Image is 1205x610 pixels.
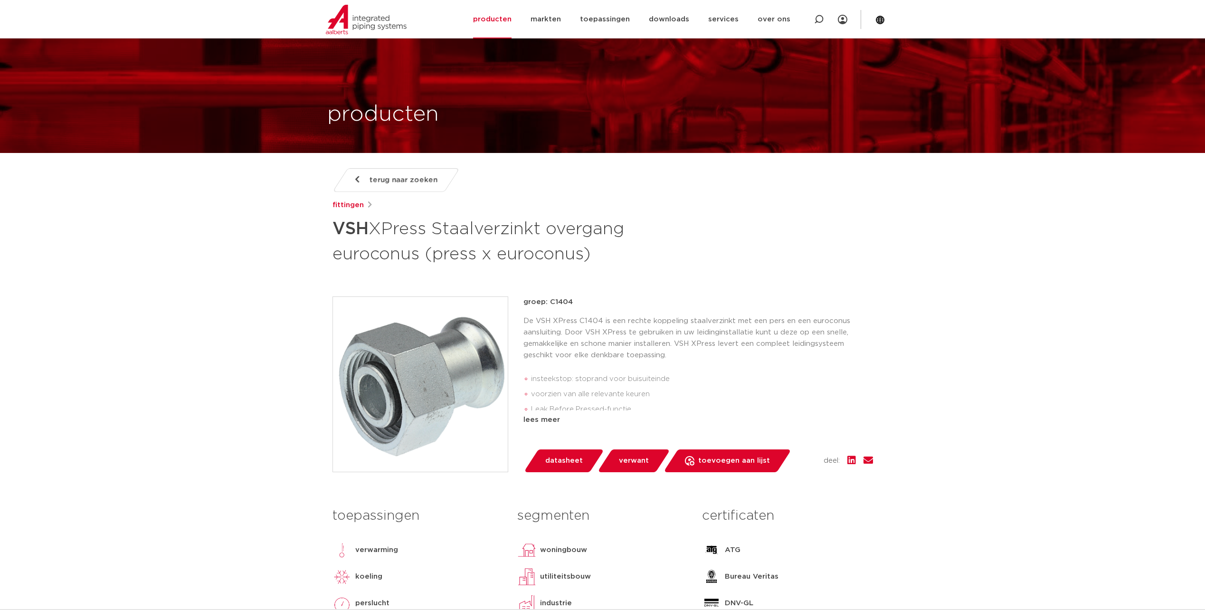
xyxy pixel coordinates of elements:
img: verwarming [332,541,351,560]
img: utiliteitsbouw [517,567,536,586]
img: Product Image for VSH XPress Staalverzinkt overgang euroconus (press x euroconus) [333,297,508,472]
img: woningbouw [517,541,536,560]
span: deel: [824,455,840,467]
strong: VSH [332,220,369,238]
span: toevoegen aan lijst [698,453,770,468]
img: ATG [702,541,721,560]
span: datasheet [545,453,583,468]
span: verwant [619,453,649,468]
p: verwarming [355,544,398,556]
p: woningbouw [540,544,587,556]
h3: certificaten [702,506,873,525]
a: verwant [597,449,670,472]
p: De VSH XPress C1404 is een rechte koppeling staalverzinkt met een pers en een euroconus aansluiti... [523,315,873,361]
h3: segmenten [517,506,688,525]
p: DNV-GL [725,598,753,609]
p: koeling [355,571,382,582]
p: ATG [725,544,740,556]
h1: producten [327,99,439,130]
a: fittingen [332,200,364,211]
span: terug naar zoeken [370,172,437,188]
p: industrie [540,598,572,609]
a: terug naar zoeken [332,168,459,192]
li: Leak Before Pressed-functie [531,402,873,417]
p: groep: C1404 [523,296,873,308]
div: lees meer [523,414,873,426]
p: perslucht [355,598,389,609]
a: datasheet [523,449,604,472]
li: voorzien van alle relevante keuren [531,387,873,402]
h1: XPress Staalverzinkt overgang euroconus (press x euroconus) [332,215,689,266]
img: Bureau Veritas [702,567,721,586]
img: koeling [332,567,351,586]
p: utiliteitsbouw [540,571,591,582]
li: insteekstop: stoprand voor buisuiteinde [531,372,873,387]
h3: toepassingen [332,506,503,525]
p: Bureau Veritas [725,571,778,582]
